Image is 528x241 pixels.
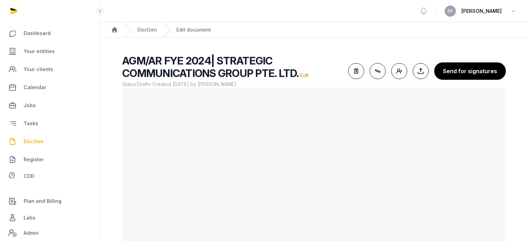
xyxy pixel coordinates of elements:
[24,137,43,146] span: DocGen
[24,155,44,164] span: Register
[100,22,528,38] nav: Breadcrumb
[24,47,55,55] span: Your entities
[24,65,53,74] span: Your clients
[445,6,456,17] button: SP
[122,54,299,79] span: AGM/AR FYE 2024| STRATEGIC COMMUNICATIONS GROUP PTE. LTD.
[24,83,47,92] span: Calendar
[6,209,94,226] a: Labs
[24,172,34,180] span: CDD
[6,61,94,78] a: Your clients
[300,72,309,78] span: Edit
[24,101,36,110] span: Jobs
[24,29,51,37] span: Dashboard
[122,81,343,88] span: Status: • Created [DATE] by [PERSON_NAME]
[6,226,94,240] a: Admin
[6,25,94,42] a: Dashboard
[24,119,38,128] span: Tasks
[6,43,94,60] a: Your entities
[137,81,148,87] span: Draft
[6,193,94,209] a: Plan and Billing
[447,9,453,13] span: SP
[137,26,157,33] a: DocGen
[176,26,211,33] div: Edit document
[6,133,94,150] a: DocGen
[6,169,94,183] a: CDD
[24,214,35,222] span: Labs
[6,97,94,114] a: Jobs
[6,115,94,132] a: Tasks
[461,7,502,15] span: [PERSON_NAME]
[24,197,61,205] span: Plan and Billing
[6,79,94,96] a: Calendar
[434,62,506,80] button: Send for signatures
[24,229,39,237] span: Admin
[6,151,94,168] a: Register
